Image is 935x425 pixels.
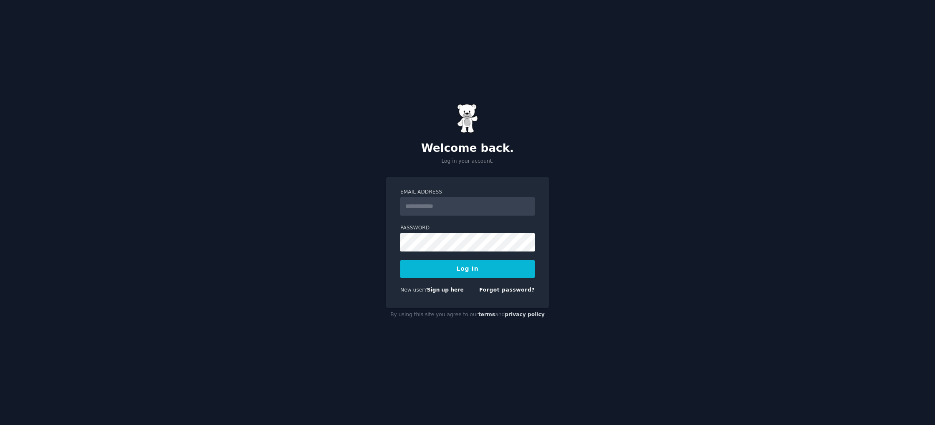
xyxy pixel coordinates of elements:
div: By using this site you agree to our and [386,308,549,322]
p: Log in your account. [386,158,549,165]
span: New user? [400,287,427,293]
a: terms [478,312,495,317]
button: Log In [400,260,535,278]
a: Sign up here [427,287,464,293]
label: Email Address [400,189,535,196]
a: Forgot password? [479,287,535,293]
img: Gummy Bear [457,104,478,133]
label: Password [400,224,535,232]
h2: Welcome back. [386,142,549,155]
a: privacy policy [505,312,545,317]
